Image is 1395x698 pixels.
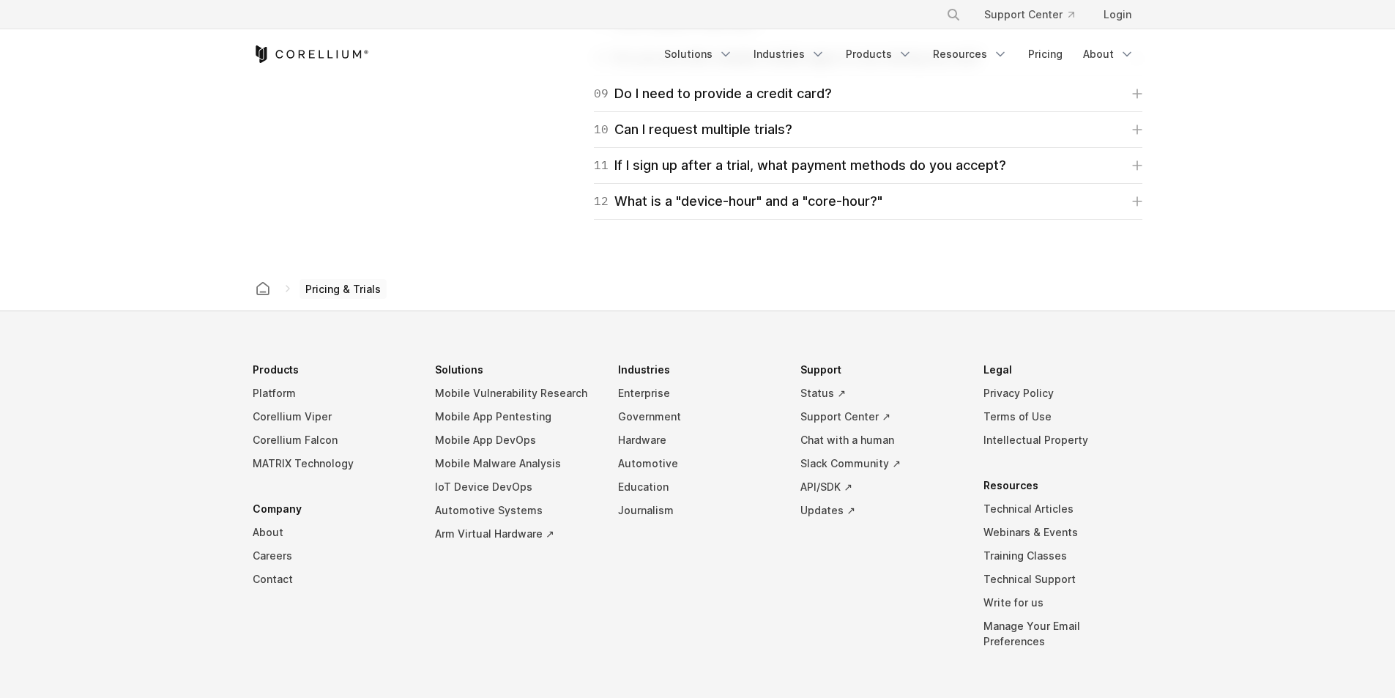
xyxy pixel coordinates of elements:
[800,499,960,522] a: Updates ↗
[800,428,960,452] a: Chat with a human
[800,405,960,428] a: Support Center ↗
[618,405,778,428] a: Government
[983,591,1143,615] a: Write for us
[594,83,1142,104] a: 09Do I need to provide a credit card?
[655,41,1143,67] div: Navigation Menu
[983,405,1143,428] a: Terms of Use
[594,155,1142,176] a: 11If I sign up after a trial, what payment methods do you accept?
[594,119,1142,140] a: 10Can I request multiple trials?
[618,475,778,499] a: Education
[800,475,960,499] a: API/SDK ↗
[594,155,609,176] span: 11
[983,428,1143,452] a: Intellectual Property
[594,119,792,140] div: Can I request multiple trials?
[929,1,1143,28] div: Navigation Menu
[983,382,1143,405] a: Privacy Policy
[253,45,369,63] a: Corellium Home
[435,382,595,405] a: Mobile Vulnerability Research
[594,191,1142,212] a: 12What is a "device-hour" and a "core-hour?"
[800,382,960,405] a: Status ↗
[253,358,1143,675] div: Navigation Menu
[618,382,778,405] a: Enterprise
[253,521,412,544] a: About
[253,452,412,475] a: MATRIX Technology
[924,41,1016,67] a: Resources
[435,405,595,428] a: Mobile App Pentesting
[618,499,778,522] a: Journalism
[655,41,742,67] a: Solutions
[594,83,832,104] div: Do I need to provide a credit card?
[435,428,595,452] a: Mobile App DevOps
[837,41,921,67] a: Products
[1092,1,1143,28] a: Login
[983,615,1143,653] a: Manage Your Email Preferences
[1019,41,1071,67] a: Pricing
[972,1,1086,28] a: Support Center
[594,191,882,212] div: What is a "device-hour" and a "core-hour?"
[800,452,960,475] a: Slack Community ↗
[594,119,609,140] span: 10
[940,1,967,28] button: Search
[983,544,1143,568] a: Training Classes
[253,405,412,428] a: Corellium Viper
[745,41,834,67] a: Industries
[594,83,609,104] span: 09
[253,382,412,405] a: Platform
[435,499,595,522] a: Automotive Systems
[983,568,1143,591] a: Technical Support
[250,278,276,299] a: Corellium home
[300,279,387,300] span: Pricing & Trials
[253,568,412,591] a: Contact
[983,521,1143,544] a: Webinars & Events
[594,155,1006,176] div: If I sign up after a trial, what payment methods do you accept?
[435,522,595,546] a: Arm Virtual Hardware ↗
[435,452,595,475] a: Mobile Malware Analysis
[618,428,778,452] a: Hardware
[618,452,778,475] a: Automotive
[253,428,412,452] a: Corellium Falcon
[253,544,412,568] a: Careers
[435,475,595,499] a: IoT Device DevOps
[1074,41,1143,67] a: About
[983,497,1143,521] a: Technical Articles
[594,191,609,212] span: 12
